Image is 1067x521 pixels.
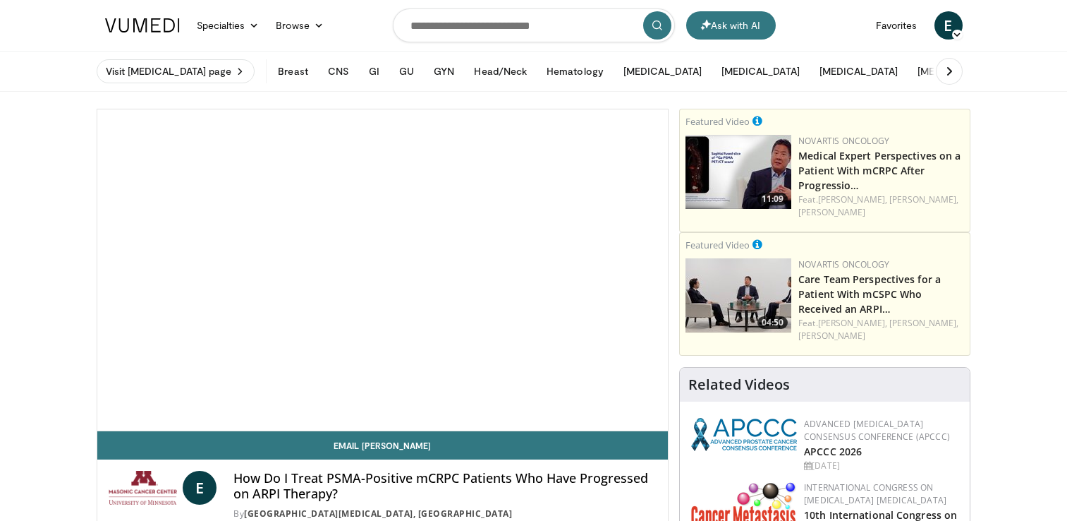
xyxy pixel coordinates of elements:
[685,135,791,209] img: 918109e9-db38-4028-9578-5f15f4cfacf3.jpg.150x105_q85_crop-smart_upscale.jpg
[811,57,906,85] button: [MEDICAL_DATA]
[798,193,964,219] div: Feat.
[688,376,790,393] h4: Related Videos
[713,57,808,85] button: [MEDICAL_DATA]
[267,11,332,40] a: Browse
[798,317,964,342] div: Feat.
[798,258,889,270] a: Novartis Oncology
[818,317,887,329] a: [PERSON_NAME],
[804,460,958,472] div: [DATE]
[109,471,178,505] img: Masonic Cancer Center, University of Minnesota
[804,445,862,458] a: APCCC 2026
[889,317,958,329] a: [PERSON_NAME],
[798,149,961,192] a: Medical Expert Perspectives on a Patient With mCRPC After Progressio…
[465,57,535,85] button: Head/Neck
[97,59,255,83] a: Visit [MEDICAL_DATA] page
[425,57,463,85] button: GYN
[798,273,941,316] a: Care Team Perspectives for a Patient With mCSPC Who Received an ARPI…
[691,418,797,451] img: 92ba7c40-df22-45a2-8e3f-1ca017a3d5ba.png.150x105_q85_autocrop_double_scale_upscale_version-0.2.png
[889,193,958,205] a: [PERSON_NAME],
[685,115,750,128] small: Featured Video
[685,258,791,333] a: 04:50
[360,57,388,85] button: GI
[685,135,791,209] a: 11:09
[183,471,217,505] a: E
[867,11,926,40] a: Favorites
[686,11,776,40] button: Ask with AI
[757,193,788,205] span: 11:09
[909,57,1004,85] button: [MEDICAL_DATA]
[393,8,675,42] input: Search topics, interventions
[97,109,669,431] video-js: Video Player
[269,57,316,85] button: Breast
[233,471,657,501] h4: How Do I Treat PSMA-Positive mCRPC Patients Who Have Progressed on ARPI Therapy?
[105,18,180,32] img: VuMedi Logo
[685,239,750,251] small: Featured Video
[804,481,946,506] a: International Congress on [MEDICAL_DATA] [MEDICAL_DATA]
[538,57,612,85] button: Hematology
[798,135,889,147] a: Novartis Oncology
[97,431,669,460] a: Email [PERSON_NAME]
[685,258,791,333] img: cad44f18-58c5-46ed-9b0e-fe9214b03651.jpg.150x105_q85_crop-smart_upscale.jpg
[804,418,950,443] a: Advanced [MEDICAL_DATA] Consensus Conference (APCCC)
[757,316,788,329] span: 04:50
[188,11,268,40] a: Specialties
[615,57,710,85] button: [MEDICAL_DATA]
[798,330,865,342] a: [PERSON_NAME]
[818,193,887,205] a: [PERSON_NAME],
[934,11,963,40] a: E
[319,57,358,85] button: CNS
[798,206,865,218] a: [PERSON_NAME]
[391,57,422,85] button: GU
